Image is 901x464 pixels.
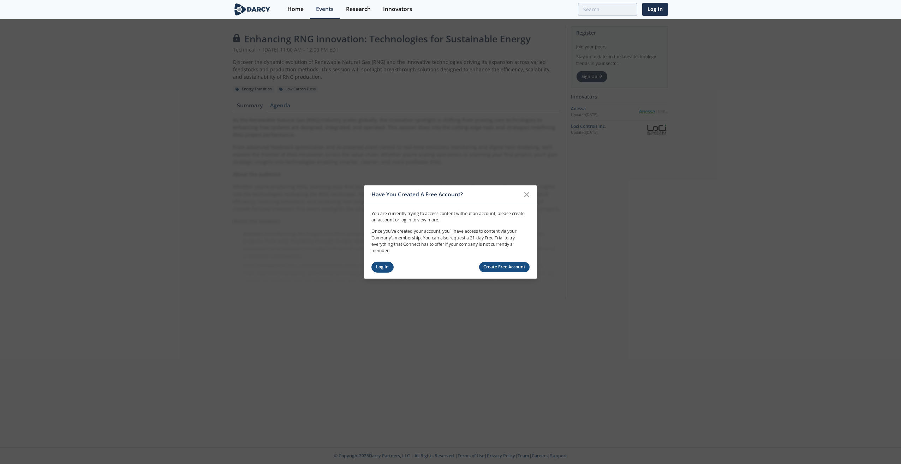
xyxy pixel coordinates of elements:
div: Innovators [383,6,412,12]
div: Research [346,6,371,12]
p: Once you’ve created your account, you’ll have access to content via your Company’s membership. Yo... [371,228,530,254]
input: Advanced Search [578,3,637,16]
a: Log In [642,3,668,16]
div: Have You Created A Free Account? [371,188,520,201]
img: logo-wide.svg [233,3,272,16]
p: You are currently trying to access content without an account, please create an account or log in... [371,210,530,223]
a: Create Free Account [479,262,530,272]
div: Events [316,6,334,12]
div: Home [287,6,304,12]
a: Log In [371,262,394,273]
